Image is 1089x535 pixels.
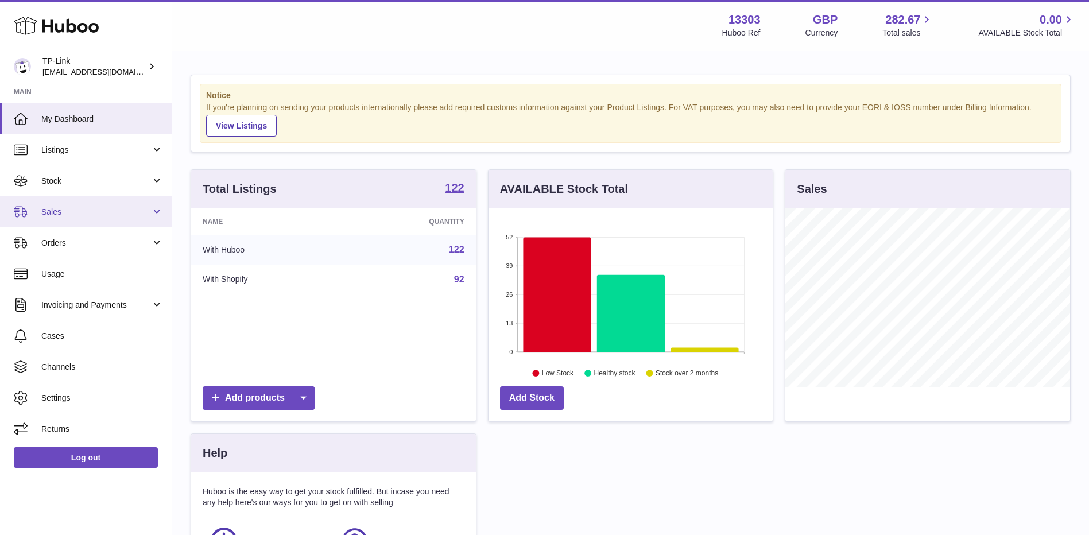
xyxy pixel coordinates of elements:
[344,208,475,235] th: Quantity
[1040,12,1062,28] span: 0.00
[813,12,838,28] strong: GBP
[203,386,315,410] a: Add products
[500,181,628,197] h3: AVAILABLE Stock Total
[206,115,277,137] a: View Listings
[797,181,827,197] h3: Sales
[206,102,1055,137] div: If you're planning on sending your products internationally please add required customs informati...
[41,393,163,404] span: Settings
[41,424,163,435] span: Returns
[542,369,574,377] text: Low Stock
[722,28,761,38] div: Huboo Ref
[41,269,163,280] span: Usage
[41,145,151,156] span: Listings
[509,348,513,355] text: 0
[445,182,464,193] strong: 122
[445,182,464,196] a: 122
[506,234,513,241] text: 52
[14,447,158,468] a: Log out
[978,12,1075,38] a: 0.00 AVAILABLE Stock Total
[594,369,635,377] text: Healthy stock
[41,362,163,373] span: Channels
[882,12,933,38] a: 282.67 Total sales
[506,262,513,269] text: 39
[978,28,1075,38] span: AVAILABLE Stock Total
[882,28,933,38] span: Total sales
[500,386,564,410] a: Add Stock
[41,207,151,218] span: Sales
[885,12,920,28] span: 282.67
[454,274,464,284] a: 92
[42,67,169,76] span: [EMAIL_ADDRESS][DOMAIN_NAME]
[41,331,163,342] span: Cases
[506,320,513,327] text: 13
[203,181,277,197] h3: Total Listings
[191,265,344,294] td: With Shopify
[206,90,1055,101] strong: Notice
[728,12,761,28] strong: 13303
[42,56,146,77] div: TP-Link
[203,486,464,508] p: Huboo is the easy way to get your stock fulfilled. But incase you need any help here's our ways f...
[41,176,151,187] span: Stock
[203,445,227,461] h3: Help
[449,245,464,254] a: 122
[41,300,151,311] span: Invoicing and Payments
[656,369,718,377] text: Stock over 2 months
[506,291,513,298] text: 26
[41,114,163,125] span: My Dashboard
[805,28,838,38] div: Currency
[41,238,151,249] span: Orders
[191,235,344,265] td: With Huboo
[14,58,31,75] img: gaby.chen@tp-link.com
[191,208,344,235] th: Name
